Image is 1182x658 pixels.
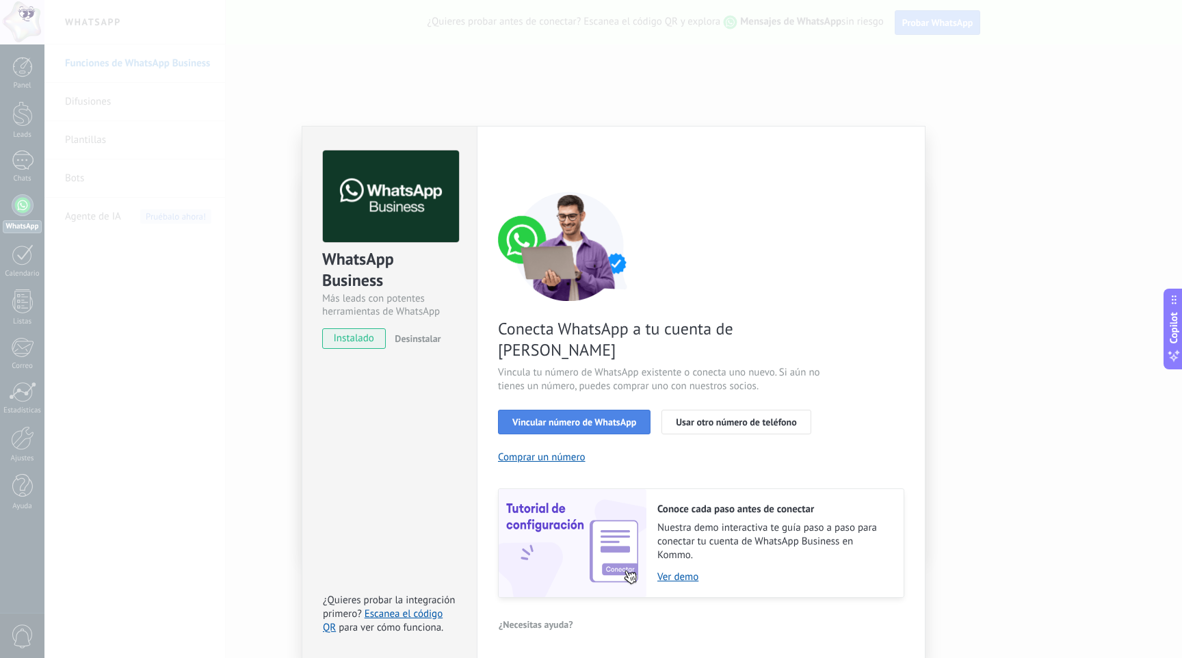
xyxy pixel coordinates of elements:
span: Conecta WhatsApp a tu cuenta de [PERSON_NAME] [498,318,824,360]
span: Vincula tu número de WhatsApp existente o conecta uno nuevo. Si aún no tienes un número, puedes c... [498,366,824,393]
span: Nuestra demo interactiva te guía paso a paso para conectar tu cuenta de WhatsApp Business en Kommo. [657,521,890,562]
span: Usar otro número de teléfono [676,417,796,427]
span: Vincular número de WhatsApp [512,417,636,427]
h2: Conoce cada paso antes de conectar [657,503,890,516]
span: Desinstalar [395,332,441,345]
span: ¿Quieres probar la integración primero? [323,594,456,620]
span: para ver cómo funciona. [339,621,443,634]
a: Ver demo [657,570,890,583]
div: Más leads con potentes herramientas de WhatsApp [322,292,457,318]
button: Desinstalar [389,328,441,349]
img: connect number [498,192,642,301]
span: instalado [323,328,385,349]
div: WhatsApp Business [322,248,457,292]
button: Usar otro número de teléfono [661,410,811,434]
span: ¿Necesitas ayuda? [499,620,573,629]
span: Copilot [1167,313,1181,344]
img: logo_main.png [323,150,459,243]
button: Comprar un número [498,451,586,464]
a: Escanea el código QR [323,607,443,634]
button: Vincular número de WhatsApp [498,410,651,434]
button: ¿Necesitas ayuda? [498,614,574,635]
